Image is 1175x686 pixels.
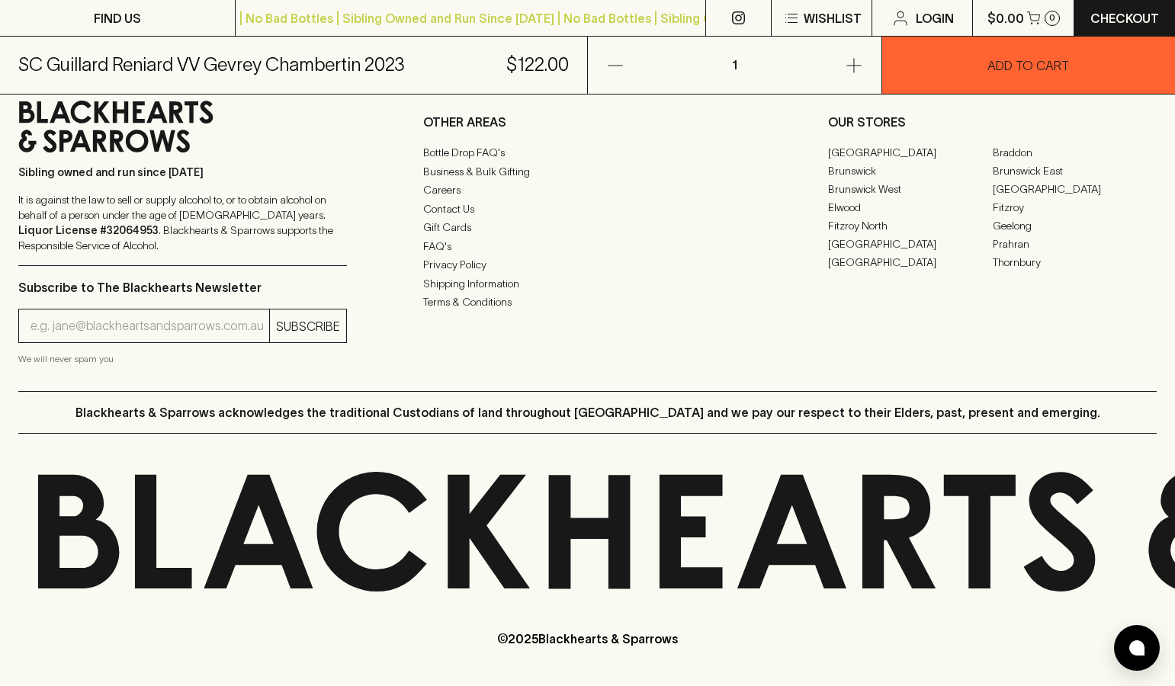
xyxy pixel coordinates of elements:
strong: Liquor License #32064953 [18,224,159,236]
a: Shipping Information [423,274,752,293]
a: [GEOGRAPHIC_DATA] [828,143,993,162]
p: SUBSCRIBE [276,317,340,335]
a: [GEOGRAPHIC_DATA] [828,253,993,271]
a: Fitzroy North [828,216,993,235]
a: [GEOGRAPHIC_DATA] [993,180,1157,198]
a: FAQ's [423,237,752,255]
a: Terms & Conditions [423,293,752,312]
a: Thornbury [993,253,1157,271]
a: Privacy Policy [423,256,752,274]
a: Brunswick East [993,162,1157,180]
a: Fitzroy [993,198,1157,216]
a: Bottle Drop FAQ's [423,144,752,162]
p: OUR STORES [828,113,1157,131]
p: Subscribe to The Blackhearts Newsletter [18,278,347,297]
a: Prahran [993,235,1157,253]
input: e.g. jane@blackheartsandsparrows.com.au [30,314,269,338]
p: FIND US [94,9,141,27]
p: We will never spam you [18,351,347,367]
p: Blackhearts & Sparrows acknowledges the traditional Custodians of land throughout [GEOGRAPHIC_DAT... [75,403,1100,422]
p: ADD TO CART [987,56,1069,75]
a: Business & Bulk Gifting [423,162,752,181]
p: Wishlist [804,9,862,27]
a: Contact Us [423,200,752,218]
a: Geelong [993,216,1157,235]
p: OTHER AREAS [423,113,752,131]
p: Sibling owned and run since [DATE] [18,165,347,180]
a: Gift Cards [423,219,752,237]
a: Careers [423,181,752,200]
a: Braddon [993,143,1157,162]
a: [GEOGRAPHIC_DATA] [828,235,993,253]
button: SUBSCRIBE [270,309,346,342]
p: 1 [716,37,753,94]
a: Brunswick West [828,180,993,198]
a: Brunswick [828,162,993,180]
p: $0.00 [987,9,1024,27]
p: Checkout [1090,9,1159,27]
p: It is against the law to sell or supply alcohol to, or to obtain alcohol on behalf of a person un... [18,192,347,253]
button: ADD TO CART [882,37,1175,94]
h5: $122.00 [506,53,569,77]
p: 0 [1049,14,1055,22]
img: bubble-icon [1129,640,1145,656]
p: Login [916,9,954,27]
a: Elwood [828,198,993,216]
h5: SC Guillard Reniard VV Gevrey Chambertin 2023 [18,53,405,77]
